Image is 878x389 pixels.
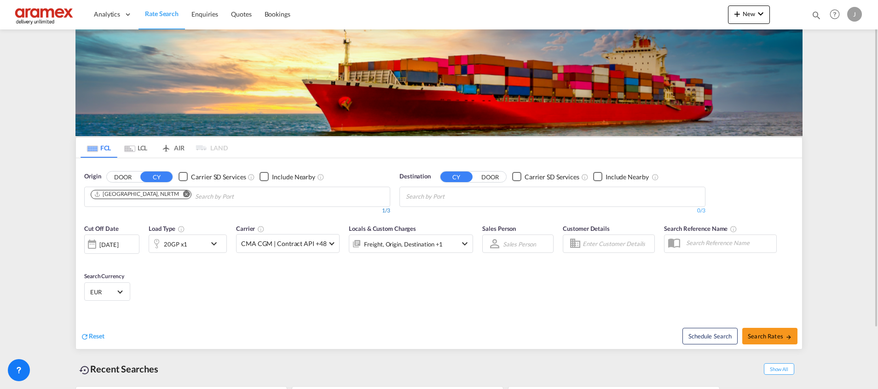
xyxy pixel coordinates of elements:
md-datepicker: Select [84,253,91,265]
input: Search Reference Name [682,236,776,250]
span: EUR [90,288,116,296]
span: Search Currency [84,273,124,280]
md-tab-item: FCL [81,137,117,158]
div: [DATE] [84,235,139,254]
span: CMA CGM | Contract API +48 [241,239,326,248]
md-tab-item: AIR [154,137,191,158]
span: New [732,10,766,17]
md-icon: icon-plus 400-fg [732,8,743,19]
md-icon: icon-backup-restore [79,365,90,376]
md-checkbox: Checkbox No Ink [179,172,246,182]
md-icon: icon-chevron-down [208,238,224,249]
md-checkbox: Checkbox No Ink [260,172,315,182]
span: Search Reference Name [664,225,737,232]
span: Analytics [94,10,120,19]
md-icon: icon-chevron-down [755,8,766,19]
span: Destination [399,172,431,181]
div: Carrier SD Services [525,172,579,182]
button: DOOR [107,172,139,182]
input: Chips input. [406,189,493,204]
div: icon-magnify [811,10,821,24]
span: Quotes [231,10,251,18]
span: Carrier [236,225,265,232]
div: 0/3 [399,207,705,215]
div: [DATE] [99,240,118,249]
input: Enter Customer Details [583,237,652,251]
div: 20GP x1icon-chevron-down [149,235,227,253]
div: Freight Origin Destination Factory Stuffing [364,238,443,251]
span: Show All [764,363,794,375]
span: Sales Person [482,225,516,232]
md-icon: icon-magnify [811,10,821,20]
div: Carrier SD Services [191,172,246,182]
md-tab-item: LCL [117,137,154,158]
md-select: Select Currency: € EUREuro [89,285,125,298]
md-icon: icon-information-outline [178,225,185,233]
button: CY [140,172,173,182]
button: Search Ratesicon-arrow-right [742,328,797,344]
span: Cut Off Date [84,225,119,232]
input: Chips input. [195,189,283,204]
md-icon: icon-arrow-right [786,334,792,340]
button: icon-plus 400-fgNewicon-chevron-down [728,6,770,24]
button: Note: By default Schedule search will only considerorigin ports, destination ports and cut off da... [682,328,738,344]
md-chips-wrap: Chips container. Use arrow keys to select chips. [89,187,286,204]
div: J [847,7,862,22]
div: Recent Searches [75,359,162,379]
span: Load Type [149,225,185,232]
span: Customer Details [563,225,609,232]
div: Include Nearby [272,172,315,182]
img: LCL+%26+FCL+BACKGROUND.png [75,29,803,136]
span: Enquiries [191,10,218,18]
md-icon: Unchecked: Ignores neighbouring ports when fetching rates.Checked : Includes neighbouring ports w... [652,173,659,181]
span: Locals & Custom Charges [349,225,416,232]
md-icon: Unchecked: Search for CY (Container Yard) services for all selected carriers.Checked : Search for... [248,173,255,181]
div: Rotterdam, NLRTM [94,190,179,198]
md-pagination-wrapper: Use the left and right arrow keys to navigate between tabs [81,137,228,158]
button: Remove [177,190,191,200]
span: Bookings [265,10,290,18]
md-checkbox: Checkbox No Ink [512,172,579,182]
md-select: Sales Person [502,237,537,251]
span: Rate Search [145,10,179,17]
span: Search Rates [748,332,792,340]
span: Reset [89,332,104,340]
button: DOOR [474,172,506,182]
div: 20GP x1 [164,238,187,251]
md-icon: icon-refresh [81,332,89,341]
div: Help [827,6,847,23]
div: Press delete to remove this chip. [94,190,181,198]
md-icon: icon-chevron-down [459,238,470,249]
md-icon: Unchecked: Ignores neighbouring ports when fetching rates.Checked : Includes neighbouring ports w... [317,173,324,181]
div: Freight Origin Destination Factory Stuffingicon-chevron-down [349,235,473,253]
div: OriginDOOR CY Checkbox No InkUnchecked: Search for CY (Container Yard) services for all selected ... [76,158,802,349]
div: Include Nearby [606,172,649,182]
button: CY [440,172,473,182]
span: Help [827,6,843,22]
span: Origin [84,172,101,181]
div: icon-refreshReset [81,332,104,342]
md-icon: Unchecked: Search for CY (Container Yard) services for all selected carriers.Checked : Search for... [581,173,589,181]
md-checkbox: Checkbox No Ink [593,172,649,182]
md-chips-wrap: Chips container with autocompletion. Enter the text area, type text to search, and then use the u... [404,187,497,204]
div: 1/3 [84,207,390,215]
md-icon: icon-airplane [161,143,172,149]
md-icon: Your search will be saved by the below given name [730,225,737,233]
img: dca169e0c7e311edbe1137055cab269e.png [14,4,76,25]
md-icon: The selected Trucker/Carrierwill be displayed in the rate results If the rates are from another f... [257,225,265,233]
